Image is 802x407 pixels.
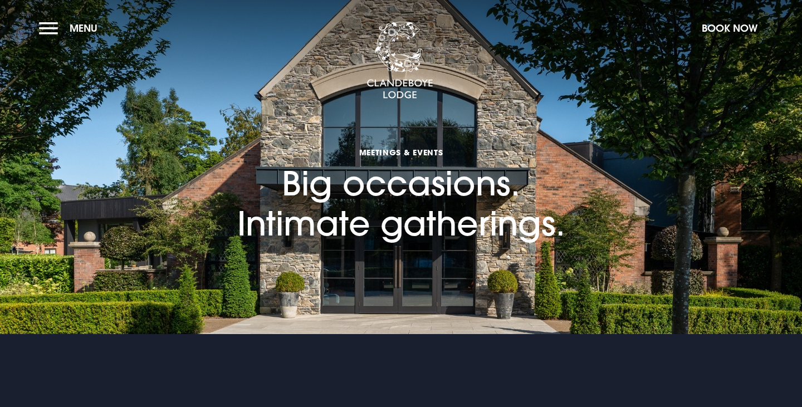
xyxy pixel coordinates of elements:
[237,96,565,243] h1: Big occasions. Intimate gatherings.
[366,22,433,100] img: Clandeboye Lodge
[70,22,97,35] span: Menu
[39,16,103,40] button: Menu
[696,16,763,40] button: Book Now
[237,147,565,158] span: Meetings & Events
